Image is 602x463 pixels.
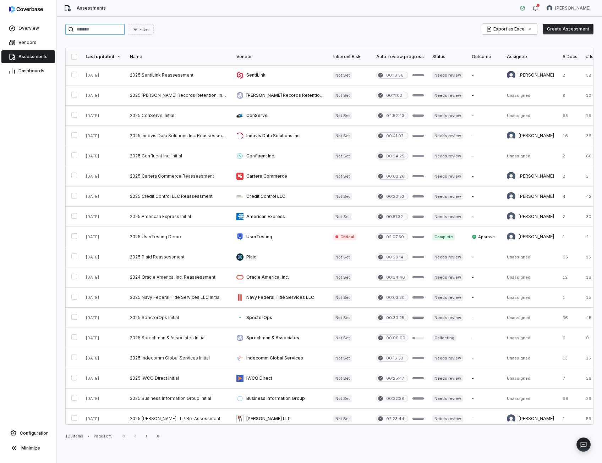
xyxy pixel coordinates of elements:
img: Jason Boland avatar [507,71,515,79]
td: - [467,85,503,106]
button: Export as Excel [482,24,537,34]
div: Inherent Risk [333,54,368,60]
a: Configuration [3,427,54,440]
span: Overview [18,26,39,31]
img: logo-D7KZi-bG.svg [9,6,43,13]
img: George Munyua avatar [547,5,552,11]
div: • [88,434,89,439]
img: Bridget Seagraves avatar [507,172,515,180]
span: Filter [139,27,149,32]
td: - [467,166,503,186]
td: - [467,186,503,207]
td: - [467,368,503,389]
a: Overview [1,22,55,35]
img: Michael Violante avatar [507,233,515,241]
span: Assessments [18,54,48,60]
a: Vendors [1,36,55,49]
a: Dashboards [1,65,55,77]
span: [PERSON_NAME] [555,5,591,11]
div: # Docs [563,54,578,60]
button: Minimize [3,441,54,455]
button: Create Assessment [543,24,593,34]
div: Name [130,54,228,60]
td: - [467,65,503,85]
td: - [467,207,503,227]
div: Assignee [507,54,554,60]
div: Vendor [236,54,325,60]
div: Outcome [472,54,498,60]
span: Minimize [21,445,40,451]
td: - [467,328,503,348]
td: - [467,389,503,409]
span: Dashboards [18,68,44,74]
img: Bridget Seagraves avatar [507,132,515,140]
td: - [467,146,503,166]
td: - [467,308,503,328]
td: - [467,267,503,288]
div: Status [432,54,463,60]
td: - [467,126,503,146]
button: Filter [128,24,154,35]
div: Last updated [86,54,121,60]
img: Bridget Seagraves avatar [507,192,515,201]
span: Assessments [77,5,106,11]
img: Bridget Seagraves avatar [507,212,515,221]
td: - [467,247,503,267]
div: 123 items [65,434,83,439]
span: Configuration [20,430,49,436]
button: George Munyua avatar[PERSON_NAME] [542,3,595,13]
td: - [467,106,503,126]
div: Page 1 of 5 [94,434,113,439]
img: Isaac Mousel avatar [507,414,515,423]
a: Assessments [1,50,55,63]
div: Auto-review progress [376,54,424,60]
td: - [467,288,503,308]
td: - [467,409,503,429]
span: Vendors [18,40,37,45]
td: - [467,348,503,368]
